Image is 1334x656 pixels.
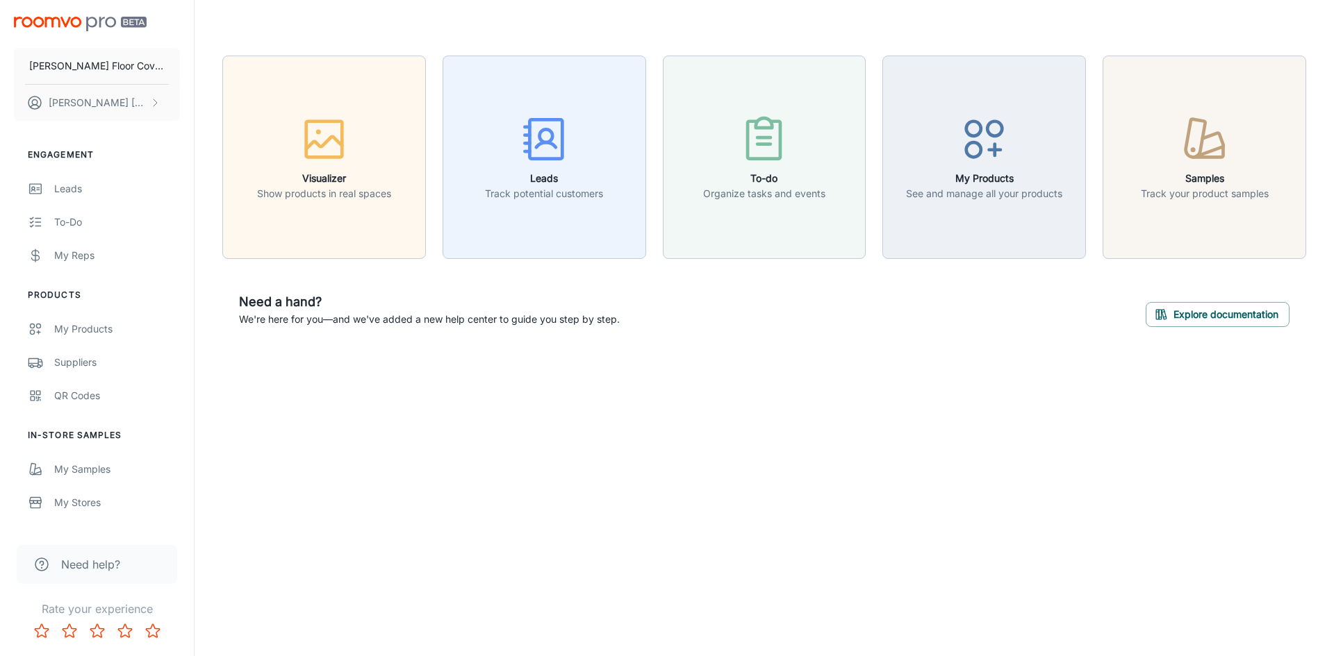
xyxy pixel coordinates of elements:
[1103,149,1306,163] a: SamplesTrack your product samples
[14,85,180,121] button: [PERSON_NAME] [PERSON_NAME]
[257,186,391,201] p: Show products in real spaces
[906,186,1062,201] p: See and manage all your products
[663,56,866,259] button: To-doOrganize tasks and events
[257,171,391,186] h6: Visualizer
[485,186,603,201] p: Track potential customers
[54,181,180,196] div: Leads
[1146,306,1290,320] a: Explore documentation
[882,56,1086,259] button: My ProductsSee and manage all your products
[882,149,1086,163] a: My ProductsSee and manage all your products
[443,149,646,163] a: LeadsTrack potential customers
[54,321,180,337] div: My Products
[1141,171,1269,186] h6: Samples
[54,215,180,230] div: To-do
[663,149,866,163] a: To-doOrganize tasks and events
[54,248,180,263] div: My Reps
[1141,186,1269,201] p: Track your product samples
[54,388,180,403] div: QR Codes
[703,171,825,186] h6: To-do
[14,48,180,84] button: [PERSON_NAME] Floor Coverings PA
[443,56,646,259] button: LeadsTrack potential customers
[906,171,1062,186] h6: My Products
[1103,56,1306,259] button: SamplesTrack your product samples
[703,186,825,201] p: Organize tasks and events
[239,312,620,327] p: We're here for you—and we've added a new help center to guide you step by step.
[1146,302,1290,327] button: Explore documentation
[485,171,603,186] h6: Leads
[29,58,165,74] p: [PERSON_NAME] Floor Coverings PA
[14,17,147,31] img: Roomvo PRO Beta
[54,355,180,370] div: Suppliers
[49,95,147,110] p: [PERSON_NAME] [PERSON_NAME]
[239,292,620,312] h6: Need a hand?
[222,56,426,259] button: VisualizerShow products in real spaces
